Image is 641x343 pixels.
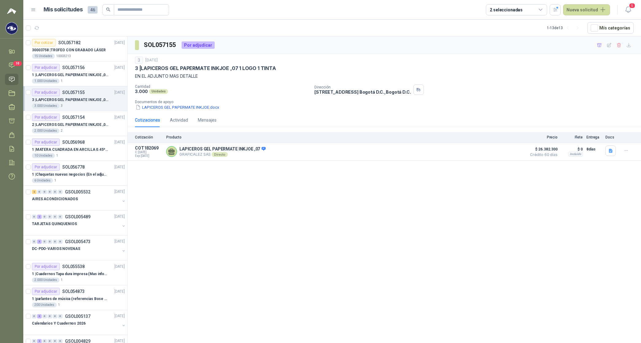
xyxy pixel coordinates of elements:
[568,152,583,157] div: Incluido
[32,188,126,208] a: 2 0 0 0 0 0 GSOL005532[DATE] AIRES ACONDICIONADOS
[135,65,276,72] p: 3 | LAPICEROS GEL PAPERMATE INKJOE ,07 1 LOGO 1 TINTA
[114,40,125,46] p: [DATE]
[58,190,63,194] div: 0
[32,178,53,183] div: 6 Unidades
[42,190,47,194] div: 0
[42,314,47,318] div: 0
[42,215,47,219] div: 0
[6,22,17,34] img: Company Logo
[135,84,309,89] p: Cantidad
[135,135,163,139] p: Cotización
[179,152,266,157] p: GRAFICALEZ SAS
[53,215,57,219] div: 0
[114,189,125,195] p: [DATE]
[61,128,63,133] p: 2
[32,278,59,283] div: 2.000 Unidades
[32,103,59,108] div: 3.000 Unidades
[527,146,558,153] span: $ 26.382.300
[135,154,163,158] span: Exp: [DATE]
[32,213,126,233] a: 0 2 0 0 0 0 GSOL005489[DATE] TARJETAS QUINQUENIOS
[61,103,63,108] p: 3
[32,97,108,103] p: 3 | LAPICEROS GEL PAPERMATE INKJOE ,07 1 LOGO 1 TINTA
[62,289,85,294] p: SOL054873
[23,260,127,285] a: Por adjudicarSOL055538[DATE] 1 |Cuadernos Tapa dura impresa (Mas informacion en el adjunto)2.000 ...
[32,190,36,194] div: 2
[629,3,635,9] span: 5
[114,164,125,170] p: [DATE]
[32,54,55,59] div: 15 Unidades
[32,79,59,84] div: 1.000 Unidades
[149,89,168,94] div: Unidades
[62,264,85,269] p: SOL055538
[170,117,188,123] div: Actividad
[198,117,217,123] div: Mensajes
[135,100,639,104] p: Documentos de apoyo
[32,64,60,71] div: Por adjudicar
[135,57,143,64] div: 3
[48,240,52,244] div: 0
[166,135,523,139] p: Producto
[32,296,108,302] p: 1 | parlantes de música (referencias Bose o Alexa) CON MARCACION 1 LOGO (Mas datos en el adjunto)
[145,57,158,63] p: [DATE]
[106,7,110,12] span: search
[37,314,42,318] div: 3
[58,302,60,307] p: 1
[135,73,634,80] p: EN EL ADJUNTO MAS DETALLE
[48,215,52,219] div: 0
[586,135,602,139] p: Entrega
[5,60,18,71] a: 10
[605,135,618,139] p: Docs
[32,138,60,146] div: Por adjudicar
[135,117,160,123] div: Cotizaciones
[62,140,85,144] p: SOL056968
[53,190,57,194] div: 0
[62,115,85,119] p: SOL057154
[32,215,36,219] div: 0
[135,104,220,111] button: LAPICEROS GEL PAPERMATE INKJOE.docx
[58,41,81,45] p: SOL057182
[32,321,86,327] p: Calendarios Y Cuadernos 2026
[32,163,60,171] div: Por adjudicar
[65,240,90,244] p: GSOL005473
[23,161,127,186] a: Por adjudicarSOL056778[DATE] 1 |Chaquetas nuevas negocios (En el adjunto mas informacion)6 Unidades1
[561,146,583,153] p: $ 0
[114,214,125,220] p: [DATE]
[135,146,163,150] p: COT182069
[32,128,59,133] div: 2.000 Unidades
[61,278,63,283] p: 1
[32,302,57,307] div: 200 Unidades
[586,146,602,153] p: 8 días
[23,111,127,136] a: Por adjudicarSOL057154[DATE] 2 |LAPICEROS GEL PAPERMATE INKJOE ,07 1 LOGO 1 TINTA2.000 Unidades2
[48,314,52,318] div: 0
[314,85,411,89] p: Dirección
[32,172,108,177] p: 1 | Chaquetas nuevas negocios (En el adjunto mas informacion)
[48,190,52,194] div: 0
[32,263,60,270] div: Por adjudicar
[32,314,36,318] div: 0
[527,135,558,139] p: Precio
[37,215,42,219] div: 2
[58,215,63,219] div: 0
[62,165,85,169] p: SOL056778
[13,61,22,66] span: 10
[65,190,90,194] p: GSOL005532
[42,240,47,244] div: 0
[135,89,148,94] p: 3.000
[56,54,71,59] p: 10003213
[114,139,125,145] p: [DATE]
[32,39,56,46] div: Por cotizar
[182,41,215,49] div: Por adjudicar
[32,246,80,252] p: DC-PDO-VARIOS NOVENAS
[563,4,610,15] button: Nueva solicitud
[23,37,127,61] a: Por cotizarSOL057182[DATE] 30003758 |TROFEO CON GRABADO LÁSER15 Unidades10003213
[114,90,125,95] p: [DATE]
[144,40,177,50] h3: SOL057155
[32,72,108,78] p: 1 | LAPICEROS GEL PAPERMATE INKJOE ,07 1 LOGO 1 TINTA
[114,314,125,319] p: [DATE]
[114,289,125,294] p: [DATE]
[32,271,108,277] p: 1 | Cuadernos Tapa dura impresa (Mas informacion en el adjunto)
[32,238,126,258] a: 0 3 0 0 0 0 GSOL005473[DATE] DC-PDO-VARIOS NOVENAS
[58,314,63,318] div: 0
[623,4,634,15] button: 5
[179,146,266,152] p: LAPICEROS GEL PAPERMATE INKJOE ,07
